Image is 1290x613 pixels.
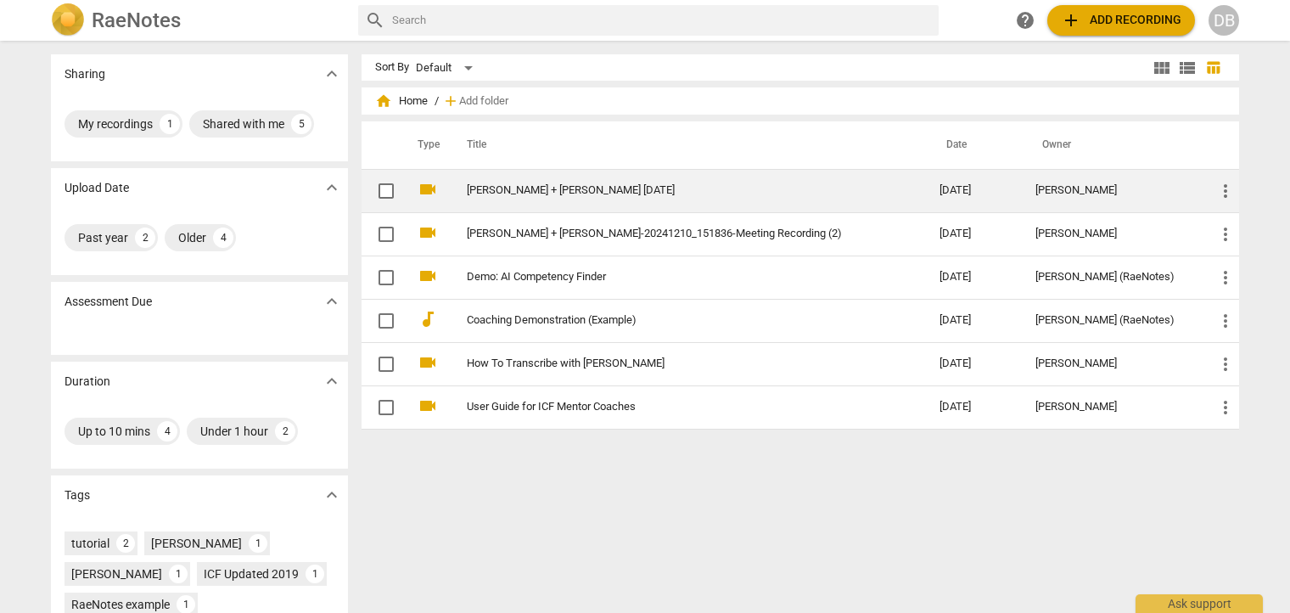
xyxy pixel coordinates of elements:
button: Table view [1200,55,1225,81]
div: 4 [157,421,177,441]
div: Up to 10 mins [78,423,150,440]
div: Older [178,229,206,246]
span: Home [375,93,428,110]
span: videocam [418,396,438,416]
td: [DATE] [926,385,1022,429]
div: Shared with me [203,115,284,132]
div: Ask support [1136,594,1263,613]
span: Add recording [1061,10,1181,31]
span: help [1015,10,1035,31]
span: search [365,10,385,31]
p: Upload Date [64,179,129,197]
span: videocam [418,222,438,243]
button: Show more [319,175,345,200]
span: more_vert [1215,311,1236,331]
td: [DATE] [926,342,1022,385]
span: more_vert [1215,267,1236,288]
a: [PERSON_NAME] + [PERSON_NAME] [DATE] [467,184,878,197]
button: Show more [319,482,345,508]
span: view_list [1177,58,1197,78]
div: 2 [116,534,135,553]
th: Date [926,121,1022,169]
h2: RaeNotes [92,8,181,32]
span: videocam [418,179,438,200]
div: 2 [135,228,155,248]
button: DB [1209,5,1239,36]
div: 4 [213,228,233,248]
a: User Guide for ICF Mentor Coaches [467,401,878,413]
p: Sharing [64,65,105,83]
span: expand_more [322,371,342,391]
span: add [1061,10,1081,31]
button: Upload [1047,5,1195,36]
span: view_module [1152,58,1172,78]
span: videocam [418,266,438,286]
span: more_vert [1215,354,1236,374]
div: 2 [275,421,295,441]
span: home [375,93,392,110]
input: Search [392,7,932,34]
div: Under 1 hour [200,423,268,440]
div: Past year [78,229,128,246]
span: videocam [418,352,438,373]
span: expand_more [322,485,342,505]
div: 1 [249,534,267,553]
button: Show more [319,368,345,394]
span: expand_more [322,177,342,198]
span: audiotrack [418,309,438,329]
button: Show more [319,61,345,87]
td: [DATE] [926,212,1022,256]
td: [DATE] [926,299,1022,342]
p: Tags [64,486,90,504]
td: [DATE] [926,169,1022,212]
span: more_vert [1215,397,1236,418]
div: [PERSON_NAME] [71,565,162,582]
button: Show more [319,289,345,314]
a: Coaching Demonstration (Example) [467,314,878,327]
p: Duration [64,373,110,391]
span: more_vert [1215,224,1236,245]
div: tutorial [71,535,109,552]
div: [PERSON_NAME] [151,535,242,552]
td: [DATE] [926,256,1022,299]
div: Sort By [375,61,409,74]
div: Default [416,54,479,82]
span: / [435,95,439,108]
th: Type [404,121,446,169]
div: RaeNotes example [71,596,170,613]
span: more_vert [1215,181,1236,201]
a: How To Transcribe with [PERSON_NAME] [467,357,878,370]
a: Demo: AI Competency Finder [467,271,878,284]
button: List view [1175,55,1200,81]
th: Title [446,121,926,169]
div: [PERSON_NAME] [1035,357,1188,370]
div: 1 [169,565,188,583]
span: Add folder [459,95,508,108]
p: Assessment Due [64,293,152,311]
div: 1 [160,114,180,134]
div: [PERSON_NAME] [1035,184,1188,197]
a: LogoRaeNotes [51,3,345,37]
div: [PERSON_NAME] (RaeNotes) [1035,314,1188,327]
span: table_chart [1205,59,1221,76]
img: Logo [51,3,85,37]
span: expand_more [322,291,342,312]
button: Tile view [1149,55,1175,81]
span: add [442,93,459,110]
div: [PERSON_NAME] [1035,401,1188,413]
div: 5 [291,114,311,134]
div: My recordings [78,115,153,132]
th: Owner [1022,121,1202,169]
span: expand_more [322,64,342,84]
a: [PERSON_NAME] + [PERSON_NAME]-20241210_151836-Meeting Recording (2) [467,228,878,240]
div: [PERSON_NAME] [1035,228,1188,240]
a: Help [1010,5,1040,36]
div: 1 [306,565,324,583]
div: ICF Updated 2019 [204,565,299,582]
div: [PERSON_NAME] (RaeNotes) [1035,271,1188,284]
